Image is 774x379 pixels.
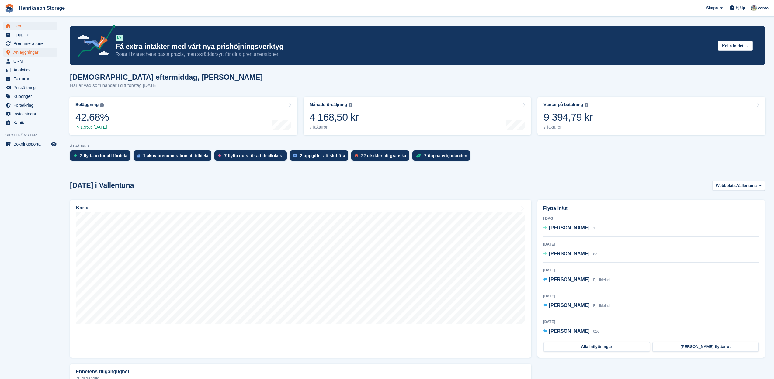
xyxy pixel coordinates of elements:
[712,181,765,191] button: Webbplats: Vallentuna
[3,39,57,48] a: menu
[76,369,129,374] h2: Enhetens tillgänglighet
[543,293,759,299] div: [DATE]
[70,181,134,190] h2: [DATE] i Vallentuna
[585,103,588,107] img: icon-info-grey-7440780725fd019a000dd9b08b2336e03edf1995a4989e88bcd33f0948082b44.svg
[3,119,57,127] a: menu
[224,153,283,158] div: 7 flytta outs för att deallokera
[80,153,127,158] div: 2 flytta in för att fördela
[116,35,123,41] div: NY
[13,30,50,39] span: Uppgifter
[300,153,345,158] div: 2 uppgifter att slutföra
[13,83,50,92] span: Prissättning
[751,5,757,11] img: Daniel Axberg
[716,183,737,189] span: Webbplats:
[543,111,592,123] div: 9 394,79 kr
[310,125,359,130] div: 7 fakturor
[549,329,590,334] span: [PERSON_NAME]
[549,277,590,282] span: [PERSON_NAME]
[593,278,610,282] span: Ej tilldelad
[543,302,610,310] a: [PERSON_NAME] Ej tilldelad
[70,200,531,358] a: Karta
[718,41,753,51] button: Kolla in det →
[75,102,99,107] div: Beläggning
[3,92,57,101] a: menu
[543,242,759,247] div: [DATE]
[593,226,595,230] span: 1
[549,251,590,256] span: [PERSON_NAME]
[310,111,359,123] div: 4 168,50 kr
[543,125,592,130] div: 7 fakturor
[3,30,57,39] a: menu
[424,153,467,158] div: 7 öppna erbjudanden
[593,329,599,334] span: 016
[543,224,595,232] a: [PERSON_NAME] 1
[50,140,57,148] a: Förhandsgranska butik
[3,48,57,57] a: menu
[3,83,57,92] a: menu
[416,153,421,158] img: deal-1b604bf984904fb50ccaf53a9ad4b4a5d6e5aea283cecdc64d6e3604feb123c2.svg
[706,5,718,11] span: Skapa
[3,140,57,148] a: meny
[116,42,713,51] p: Få extra intäkter med vårt nya prishöjningsverktyg
[543,250,597,258] a: [PERSON_NAME] 82
[3,110,57,118] a: menu
[69,97,297,135] a: Beläggning 42,68% 1,55% [DATE]
[13,39,50,48] span: Prenumerationer
[593,304,610,308] span: Ej tilldelad
[73,25,115,59] img: price-adjustments-announcement-icon-8257ccfd72463d97f412b2fc003d46551f7dbcb40ab6d574587a9cd5c0d94...
[100,103,104,107] img: icon-info-grey-7440780725fd019a000dd9b08b2336e03edf1995a4989e88bcd33f0948082b44.svg
[13,119,50,127] span: Kapital
[355,154,358,157] img: prospect-51fa495bee0391a8d652442698ab0144808aea92771e9ea1ae160a38d050c398.svg
[70,82,263,89] p: Här är vad som händer i ditt företag [DATE]
[310,102,347,107] div: Månadsförsäljning
[537,97,765,135] a: Väntar på betalning 9 394,79 kr 7 fakturor
[5,4,14,13] img: stora-icon-8386f47178a22dfd0bd8f6a31ec36ba5ce8667c1dd55bd0f319d3a0aa187defe.svg
[70,144,765,148] p: ÅTGÄRDER
[137,154,140,158] img: active_subscription_to_allocate_icon-d502201f5373d7db506a760aba3b589e785aa758c864c3986d89f69b8ff3...
[543,205,759,212] h2: Flytta in/ut
[76,205,89,211] h2: Karta
[593,252,597,256] span: 82
[13,101,50,109] span: Försäkring
[543,342,650,352] a: Alla inflyttningar
[652,342,759,352] a: [PERSON_NAME] flyttar ut
[412,150,474,164] a: 7 öppna erbjudanden
[116,51,713,58] p: Rotat i branschens bästa praxis, men skräddarsytt för dina prenumerationer.
[70,150,134,164] a: 2 flytta in för att fördela
[349,103,352,107] img: icon-info-grey-7440780725fd019a000dd9b08b2336e03edf1995a4989e88bcd33f0948082b44.svg
[290,150,352,164] a: 2 uppgifter att slutföra
[13,110,50,118] span: Inställningar
[3,74,57,83] a: menu
[758,5,769,11] span: konto
[543,276,610,284] a: [PERSON_NAME] Ej tilldelad
[70,73,263,81] h1: [DEMOGRAPHIC_DATA] eftermiddag, [PERSON_NAME]
[3,22,57,30] a: menu
[543,328,599,336] a: [PERSON_NAME] 016
[351,150,412,164] a: 22 utsikter att granska
[218,154,221,157] img: move_outs_to_deallocate_icon-f764333ba52eb49d3ac5e1228854f67142a1ed5810a6f6cc68b1a99e826820c5.svg
[549,303,590,308] span: [PERSON_NAME]
[143,153,209,158] div: 1 aktiv prenumeration att tilldela
[13,74,50,83] span: Fakturor
[16,3,67,13] a: Henriksson Storage
[134,150,215,164] a: 1 aktiv prenumeration att tilldela
[75,111,109,123] div: 42,68%
[13,22,50,30] span: Hem
[543,216,759,221] div: I dag
[293,154,297,157] img: task-75834270c22a3079a89374b754ae025e5fb1db73e45f91037f5363f120a921f8.svg
[3,57,57,65] a: menu
[549,225,590,230] span: [PERSON_NAME]
[543,319,759,325] div: [DATE]
[75,125,109,130] div: 1,55% [DATE]
[361,153,406,158] div: 22 utsikter att granska
[5,132,61,138] span: Skyltfönster
[74,154,77,157] img: move_ins_to_allocate_icon-fdf77a2bb77ea45bf5b3d319d69a93e2d87916cf1d5bf7949dd705db3b84f3ca.svg
[3,101,57,109] a: menu
[736,5,745,11] span: Hjälp
[543,267,759,273] div: [DATE]
[214,150,290,164] a: 7 flytta outs för att deallokera
[737,183,757,189] span: Vallentuna
[13,140,50,148] span: Bokningsportal
[13,48,50,57] span: Anläggningar
[13,92,50,101] span: Kuponger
